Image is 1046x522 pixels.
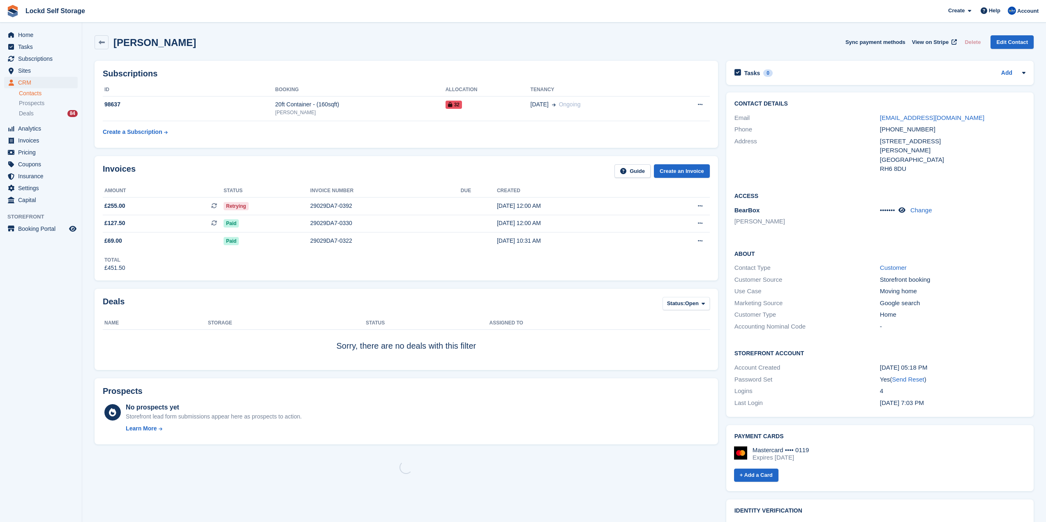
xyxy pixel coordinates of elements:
[18,135,67,146] span: Invoices
[19,99,44,107] span: Prospects
[991,35,1034,49] a: Edit Contact
[104,219,125,228] span: £127.50
[18,77,67,88] span: CRM
[224,219,239,228] span: Paid
[734,287,880,296] div: Use Case
[4,41,78,53] a: menu
[531,100,549,109] span: [DATE]
[4,182,78,194] a: menu
[275,109,446,116] div: [PERSON_NAME]
[4,159,78,170] a: menu
[663,297,710,310] button: Status: Open
[734,363,880,373] div: Account Created
[275,100,446,109] div: 20ft Container - (160sqft)
[4,223,78,235] a: menu
[68,224,78,234] a: Preview store
[497,184,650,198] th: Created
[763,69,773,77] div: 0
[497,237,650,245] div: [DATE] 10:31 AM
[461,184,497,198] th: Due
[880,275,1025,285] div: Storefront booking
[103,128,162,136] div: Create a Subscription
[734,375,880,384] div: Password Set
[103,184,224,198] th: Amount
[734,310,880,320] div: Customer Type
[734,207,760,214] span: BearBox
[4,170,78,182] a: menu
[18,147,67,158] span: Pricing
[734,101,1025,107] h2: Contact Details
[912,38,949,46] span: View on Stripe
[224,184,310,198] th: Status
[310,184,461,198] th: Invoice number
[734,137,880,174] div: Address
[845,35,905,49] button: Sync payment methods
[734,263,880,273] div: Contact Type
[734,469,778,482] a: + Add a Card
[1017,7,1039,15] span: Account
[880,375,1025,384] div: Yes
[667,299,685,308] span: Status:
[685,299,699,308] span: Open
[126,424,157,433] div: Learn More
[7,213,82,221] span: Storefront
[22,4,88,18] a: Lockd Self Storage
[1008,7,1016,15] img: Jonny Bleach
[4,194,78,206] a: menu
[446,101,462,109] span: 32
[4,65,78,76] a: menu
[446,83,531,97] th: Allocation
[880,363,1025,373] div: [DATE] 05:18 PM
[734,433,1025,440] h2: Payment cards
[880,146,1025,155] div: [PERSON_NAME]
[880,399,924,406] time: 2025-08-07 18:03:20 UTC
[336,341,476,350] span: Sorry, there are no deals with this filter
[310,237,461,245] div: 29029DA7-0322
[104,256,125,264] div: Total
[734,217,880,226] li: [PERSON_NAME]
[497,202,650,210] div: [DATE] 12:00 AM
[614,164,651,178] a: Guide
[310,219,461,228] div: 29029DA7-0330
[489,317,709,330] th: Assigned to
[366,317,489,330] th: Status
[104,202,125,210] span: £255.00
[19,110,34,117] span: Deals
[4,53,78,64] a: menu
[104,237,122,245] span: £69.00
[126,402,302,412] div: No prospects yet
[734,386,880,396] div: Logins
[880,155,1025,165] div: [GEOGRAPHIC_DATA]
[734,113,880,123] div: Email
[18,170,67,182] span: Insurance
[4,135,78,146] a: menu
[103,124,168,140] a: Create a Subscription
[18,159,67,170] span: Coupons
[734,125,880,134] div: Phone
[7,5,19,17] img: stora-icon-8386f47178a22dfd0bd8f6a31ec36ba5ce8667c1dd55bd0f319d3a0aa187defe.svg
[531,83,664,97] th: Tenancy
[880,386,1025,396] div: 4
[1001,69,1012,78] a: Add
[880,125,1025,134] div: [PHONE_NUMBER]
[19,109,78,118] a: Deals 84
[734,299,880,308] div: Marketing Source
[497,219,650,228] div: [DATE] 12:00 AM
[880,164,1025,174] div: RH6 8DU
[4,77,78,88] a: menu
[18,123,67,134] span: Analytics
[880,137,1025,146] div: [STREET_ADDRESS]
[880,287,1025,296] div: Moving home
[753,454,809,461] div: Expires [DATE]
[890,376,926,383] span: ( )
[4,147,78,158] a: menu
[734,349,1025,357] h2: Storefront Account
[103,164,136,178] h2: Invoices
[880,310,1025,320] div: Home
[18,182,67,194] span: Settings
[104,264,125,272] div: £451.50
[880,299,1025,308] div: Google search
[103,297,125,312] h2: Deals
[103,317,208,330] th: Name
[880,322,1025,331] div: -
